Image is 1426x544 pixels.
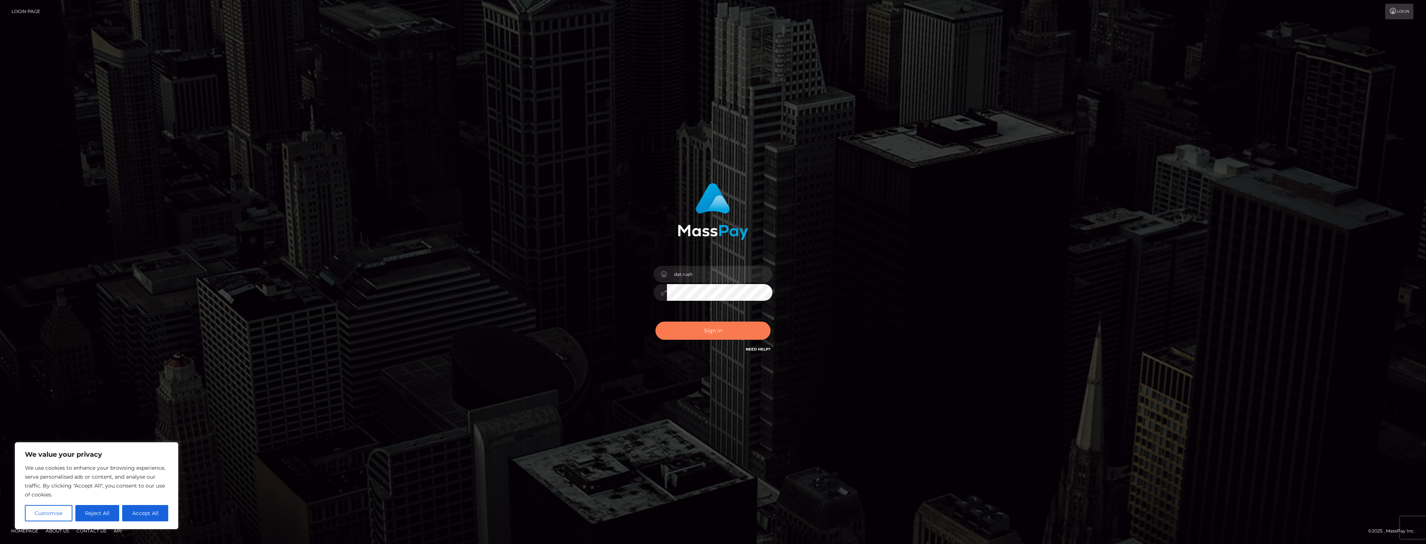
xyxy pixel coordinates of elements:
[8,525,41,537] a: Homepage
[111,525,125,537] a: API
[15,442,178,529] div: We value your privacy
[43,525,72,537] a: About Us
[678,183,748,240] img: MassPay Login
[75,505,120,521] button: Reject All
[746,347,771,352] a: Need Help?
[74,525,109,537] a: Contact Us
[25,505,72,521] button: Customise
[1385,4,1413,19] a: Login
[655,322,771,340] button: Sign in
[667,266,772,283] input: Username...
[25,463,168,499] p: We use cookies to enhance your browsing experience, serve personalised ads or content, and analys...
[25,450,168,459] p: We value your privacy
[12,4,40,19] a: Login Page
[122,505,168,521] button: Accept All
[1368,527,1420,535] div: © 2025 , MassPay Inc.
